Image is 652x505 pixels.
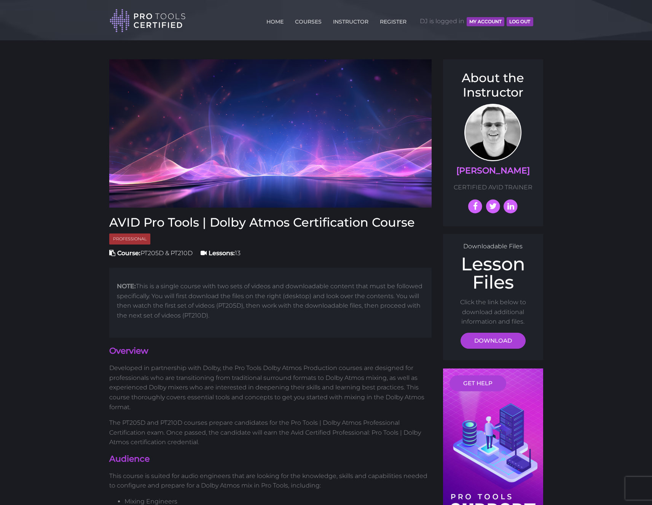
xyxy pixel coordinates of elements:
[451,255,536,291] h2: Lesson Files
[109,453,432,465] h4: Audience
[456,165,530,176] a: [PERSON_NAME]
[109,233,150,245] span: Professional
[451,297,536,327] p: Click the link below to download additional information and files.
[109,249,193,257] span: PT205D & PT210D
[109,363,432,412] p: Developed in partnership with Dolby, the Pro Tools Dolby Atmos Production courses are designed fo...
[451,183,536,192] p: CERTIFIED AVID TRAINER
[109,471,432,491] p: This course is suited for audio engineers that are looking for the knowledge, skills and capabili...
[467,17,504,26] button: MY ACCOUNT
[117,283,136,290] strong: NOTE:
[464,104,521,161] img: Prof. Scott
[420,10,533,33] span: DJ is logged in
[110,8,186,33] img: Pro Tools Certified Logo
[109,345,432,357] h4: Overview
[109,59,432,208] img: AVID Pro Tools Dolby Atmos
[451,71,536,100] h3: About the Instructor
[201,249,241,257] span: 13
[378,14,408,26] a: REGISTER
[265,14,285,26] a: HOME
[450,375,506,391] a: GET HELP
[109,215,432,230] h3: AVID Pro Tools | Dolby Atmos Certification Course
[331,14,370,26] a: INSTRUCTOR
[463,243,523,250] span: Downloadable Files
[461,333,526,349] a: DOWNLOAD
[209,249,235,257] strong: Lessons:
[507,17,533,26] button: Log Out
[293,14,324,26] a: COURSES
[117,249,140,257] strong: Course:
[117,281,424,320] p: This is a single course with two sets of videos and downloadable content that must be followed sp...
[109,418,432,447] p: The PT205D and PT210D courses prepare candidates for the Pro Tools | Dolby Atmos Professional Cer...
